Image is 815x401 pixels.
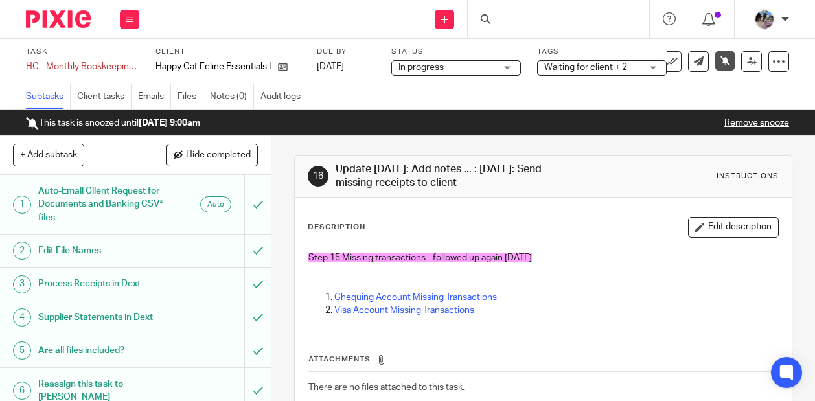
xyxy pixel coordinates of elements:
button: Edit description [688,217,779,238]
label: Due by [317,47,375,57]
a: Visa Account Missing Transactions [334,306,474,315]
div: Auto [200,196,231,212]
a: Files [178,84,203,109]
label: Status [391,47,521,57]
h1: Update [DATE]: Add notes ... : [DATE]: Send missing receipts to client [336,163,571,190]
div: 2 [13,242,31,260]
a: Subtasks [26,84,71,109]
label: Tags [537,47,667,57]
button: Hide completed [166,144,258,166]
a: Audit logs [260,84,307,109]
span: There are no files attached to this task. [308,383,465,392]
div: 1 [13,196,31,214]
a: Notes (0) [210,84,254,109]
div: HC - Monthly Bookkeeping - June [26,60,139,73]
div: 4 [13,308,31,327]
span: Hide completed [186,150,251,161]
img: Pixie [26,10,91,28]
a: Emails [138,84,171,109]
p: Happy Cat Feline Essentials Ltd. [155,60,271,73]
div: Instructions [717,171,779,181]
button: + Add subtask [13,144,84,166]
span: [DATE] [317,62,344,71]
p: Description [308,222,365,233]
a: Client tasks [77,84,132,109]
span: Step 15 Missing transactions - followed up again [DATE] [308,253,532,262]
a: Chequing Account Missing Transactions [334,293,497,302]
h1: Edit File Names [38,241,167,260]
b: [DATE] 9:00am [139,119,200,128]
div: 6 [13,382,31,400]
h1: Supplier Statements in Dext [38,308,167,327]
label: Client [155,47,301,57]
span: In progress [398,63,444,72]
div: 16 [308,166,328,187]
h1: Process Receipts in Dext [38,274,167,293]
span: Attachments [308,356,371,363]
h1: Are all files included? [38,341,167,360]
a: Remove snooze [724,119,789,128]
h1: Auto-Email Client Request for Documents and Banking CSV* files [38,181,167,227]
div: 5 [13,341,31,360]
img: Screen%20Shot%202020-06-25%20at%209.49.30%20AM.png [754,9,775,30]
div: 3 [13,275,31,293]
label: Task [26,47,139,57]
p: This task is snoozed until [26,117,200,130]
span: Waiting for client + 2 [544,63,627,72]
